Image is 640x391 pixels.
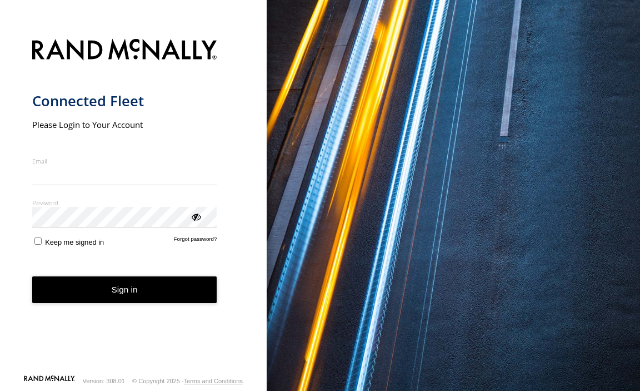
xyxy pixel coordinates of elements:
[174,236,217,246] a: Forgot password?
[190,211,201,222] div: ViewPassword
[32,199,217,207] label: Password
[132,378,243,384] div: © Copyright 2025 -
[24,375,75,387] a: Visit our Website
[32,119,217,130] h2: Please Login to Your Account
[34,237,42,245] input: Keep me signed in
[32,32,235,374] form: main
[32,157,217,165] label: Email
[83,378,125,384] div: Version: 308.01
[32,92,217,110] h1: Connected Fleet
[184,378,243,384] a: Terms and Conditions
[32,276,217,304] button: Sign in
[45,238,104,246] span: Keep me signed in
[32,37,217,65] img: Rand McNally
